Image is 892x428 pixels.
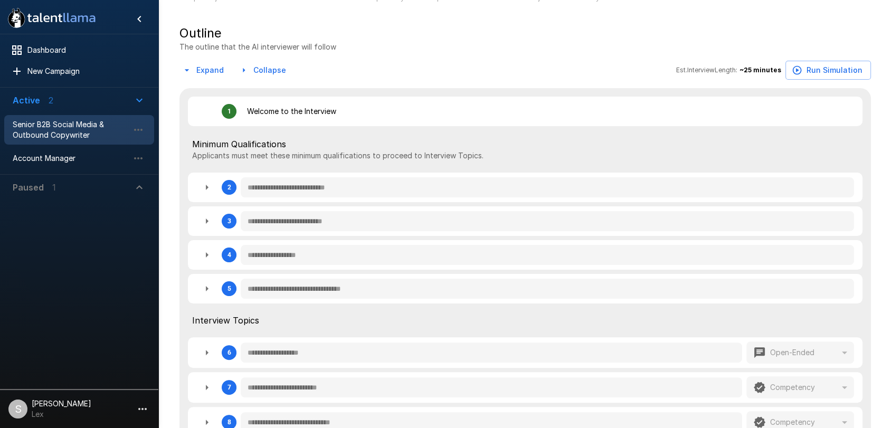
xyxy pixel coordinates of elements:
span: Est. Interview Length: [676,65,737,75]
b: ~ 25 minutes [739,66,781,74]
p: Competency [770,382,815,393]
button: Expand [179,61,228,80]
div: 2 [188,173,862,202]
div: 5 [227,285,231,292]
div: 1 [227,108,231,115]
button: Run Simulation [785,61,871,80]
div: 7 [188,372,862,403]
h5: Outline [179,25,336,42]
div: 2 [227,184,231,191]
p: Applicants must meet these minimum qualifications to proceed to Interview Topics. [192,150,858,161]
div: 5 [188,274,862,303]
div: 3 [188,206,862,236]
div: 7 [227,384,231,391]
button: Collapse [236,61,290,80]
div: 3 [227,217,231,225]
p: Competency [770,417,815,427]
div: 6 [188,337,862,368]
div: 4 [227,251,231,259]
p: Welcome to the Interview [247,106,336,117]
div: 4 [188,240,862,270]
span: Minimum Qualifications [192,138,858,150]
p: Open-Ended [770,347,814,358]
p: The outline that the AI interviewer will follow [179,42,336,52]
div: 6 [227,349,231,356]
div: 8 [227,419,231,426]
span: Interview Topics [192,314,858,327]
